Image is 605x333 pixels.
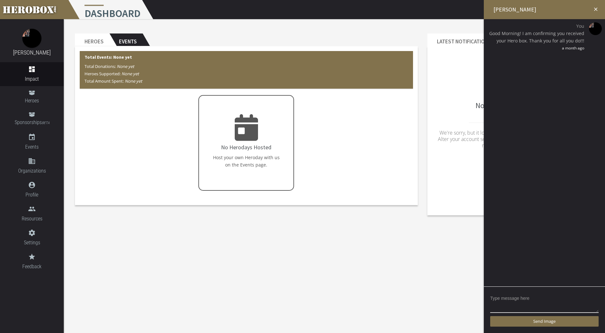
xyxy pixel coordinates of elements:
[589,22,602,35] img: image
[85,63,134,69] span: Total Donations:
[85,78,142,84] span: Total Amount Spent:
[125,78,142,84] i: None yet
[593,6,599,12] i: close
[42,121,49,125] small: BETA
[28,65,36,73] i: dashboard
[109,33,143,46] h2: Events
[533,318,556,324] span: Send Image
[75,33,109,46] h2: Heroes
[122,71,139,77] i: None yet
[117,63,134,69] i: None yet
[85,54,132,60] b: Total Events: None yet
[427,33,497,46] h2: Latest Notifications
[489,22,584,30] span: You
[439,129,582,136] span: We're sorry, but it looks like you don't have any notifications yet.
[80,51,413,89] div: Total Events: None yet
[489,44,584,52] span: a month ago
[85,71,139,77] span: Heroes Supported:
[205,154,287,168] p: Host your own Heroday with us on the Events page.
[432,51,589,169] div: No Notifications Yet...
[221,144,271,151] h4: No Herodays Hosted
[432,66,589,110] h2: No Notifications Yet...
[22,29,41,48] img: image
[438,136,583,149] span: Alter your account settings to be notified via email whenever you receive new notifications.
[489,30,584,44] span: Good Morning! I am confirming you received your Hero box. Thank you for all you do!!!
[13,49,51,56] a: [PERSON_NAME]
